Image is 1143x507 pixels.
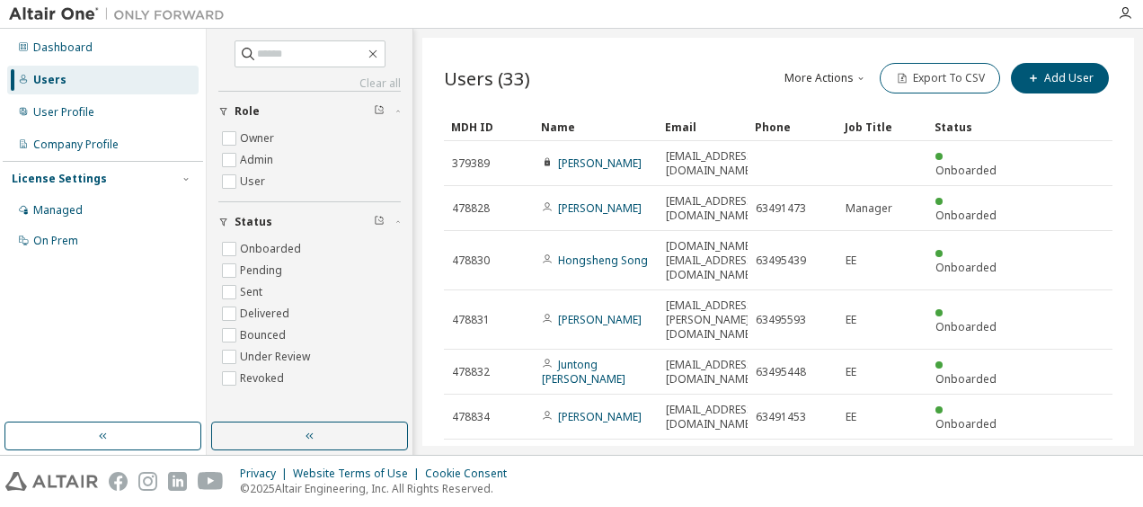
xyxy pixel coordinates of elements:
[33,73,66,87] div: Users
[452,253,490,268] span: 478830
[666,239,757,282] span: [DOMAIN_NAME][EMAIL_ADDRESS][DOMAIN_NAME]
[783,63,869,93] button: More Actions
[542,357,625,387] a: Juntong [PERSON_NAME]
[558,409,642,424] a: [PERSON_NAME]
[33,40,93,55] div: Dashboard
[756,313,806,327] span: 63495593
[665,112,740,141] div: Email
[666,149,757,178] span: [EMAIL_ADDRESS][DOMAIN_NAME]
[666,298,757,342] span: [EMAIL_ADDRESS][PERSON_NAME][DOMAIN_NAME]
[444,66,530,91] span: Users (33)
[240,481,518,496] p: © 2025 Altair Engineering, Inc. All Rights Reserved.
[452,156,490,171] span: 379389
[452,313,490,327] span: 478831
[218,202,401,242] button: Status
[756,410,806,424] span: 63491453
[9,5,234,23] img: Altair One
[5,472,98,491] img: altair_logo.svg
[235,215,272,229] span: Status
[240,325,289,346] label: Bounced
[846,201,892,216] span: Manager
[240,346,314,368] label: Under Review
[935,416,997,431] span: Onboarded
[880,63,1000,93] button: Export To CSV
[293,467,425,481] div: Website Terms of Use
[756,365,806,379] span: 63495448
[33,105,94,120] div: User Profile
[240,368,288,389] label: Revoked
[451,112,527,141] div: MDH ID
[935,319,997,334] span: Onboarded
[12,172,107,186] div: License Settings
[1011,63,1109,93] button: Add User
[755,112,830,141] div: Phone
[845,112,920,141] div: Job Title
[935,112,1010,141] div: Status
[240,149,277,171] label: Admin
[756,201,806,216] span: 63491473
[558,200,642,216] a: [PERSON_NAME]
[935,260,997,275] span: Onboarded
[452,201,490,216] span: 478828
[935,371,997,387] span: Onboarded
[666,194,757,223] span: [EMAIL_ADDRESS][DOMAIN_NAME]
[558,156,642,171] a: [PERSON_NAME]
[240,238,305,260] label: Onboarded
[138,472,157,491] img: instagram.svg
[33,203,83,218] div: Managed
[240,171,269,192] label: User
[541,112,651,141] div: Name
[235,104,260,119] span: Role
[240,128,278,149] label: Owner
[374,215,385,229] span: Clear filter
[846,410,856,424] span: EE
[666,403,757,431] span: [EMAIL_ADDRESS][DOMAIN_NAME]
[109,472,128,491] img: facebook.svg
[846,253,856,268] span: EE
[168,472,187,491] img: linkedin.svg
[240,303,293,325] label: Delivered
[452,410,490,424] span: 478834
[33,138,119,152] div: Company Profile
[666,358,757,387] span: [EMAIL_ADDRESS][DOMAIN_NAME]
[558,312,642,327] a: [PERSON_NAME]
[374,104,385,119] span: Clear filter
[240,467,293,481] div: Privacy
[218,76,401,91] a: Clear all
[935,208,997,223] span: Onboarded
[240,260,286,281] label: Pending
[935,163,997,178] span: Onboarded
[198,472,224,491] img: youtube.svg
[218,92,401,131] button: Role
[240,281,266,303] label: Sent
[756,253,806,268] span: 63495439
[846,365,856,379] span: EE
[33,234,78,248] div: On Prem
[846,313,856,327] span: EE
[425,467,518,481] div: Cookie Consent
[452,365,490,379] span: 478832
[558,253,648,268] a: Hongsheng Song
